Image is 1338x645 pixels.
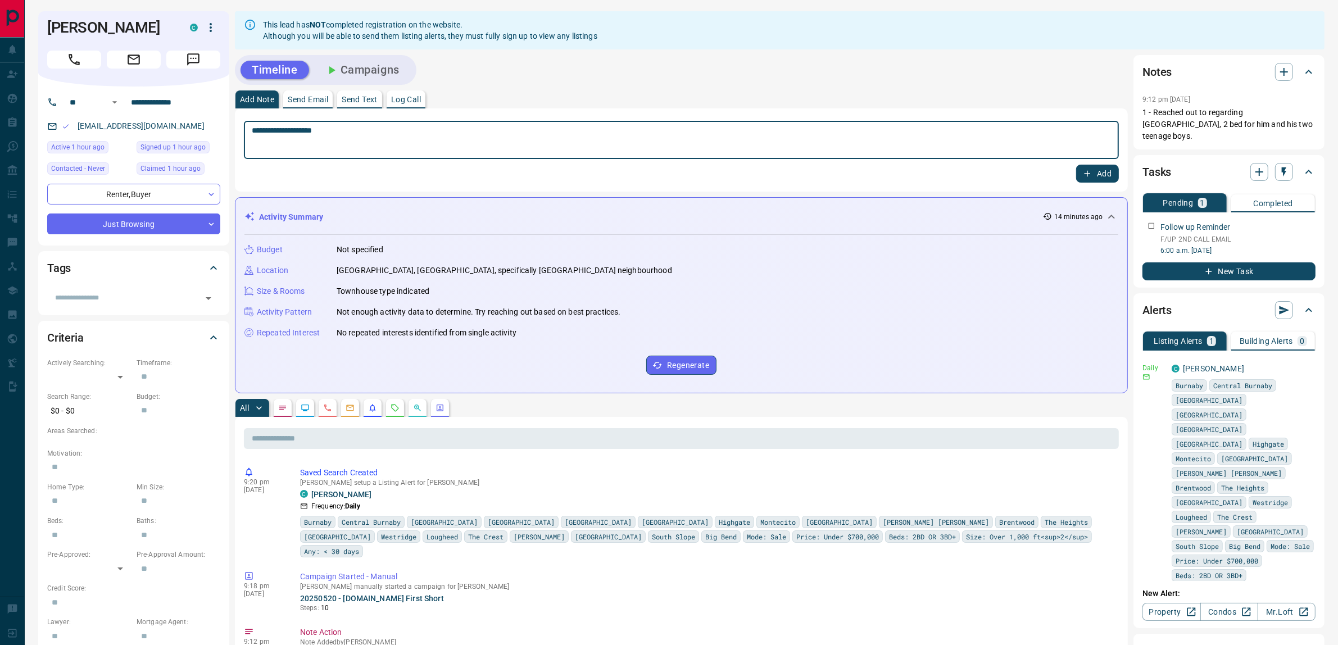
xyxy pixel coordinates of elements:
[300,583,1114,591] p: [PERSON_NAME] manually started a campaign for [PERSON_NAME]
[47,259,71,277] h2: Tags
[1142,107,1316,142] p: 1 - Reached out to regarding [GEOGRAPHIC_DATA], 2 bed for him and his two teenage boys.
[1253,199,1293,207] p: Completed
[1154,337,1203,345] p: Listing Alerts
[1271,540,1310,552] span: Mode: Sale
[47,549,131,560] p: Pre-Approved:
[314,61,411,79] button: Campaigns
[1142,96,1190,103] p: 9:12 pm [DATE]
[1183,364,1244,373] a: [PERSON_NAME]
[137,141,220,157] div: Mon Sep 15 2025
[137,162,220,178] div: Mon Sep 15 2025
[240,96,274,103] p: Add Note
[140,163,201,174] span: Claimed 1 hour ago
[468,531,504,542] span: The Crest
[1142,301,1172,319] h2: Alerts
[323,403,332,412] svg: Calls
[1142,58,1316,85] div: Notes
[47,448,220,458] p: Motivation:
[1176,570,1242,581] span: Beds: 2BD OR 3BD+
[240,404,249,412] p: All
[47,51,101,69] span: Call
[796,531,879,542] span: Price: Under $700,000
[257,285,305,297] p: Size & Rooms
[1172,365,1180,373] div: condos.ca
[806,516,873,528] span: [GEOGRAPHIC_DATA]
[47,516,131,526] p: Beds:
[1213,380,1272,391] span: Central Burnaby
[1160,234,1316,244] p: F/UP 2ND CALL EMAIL
[300,479,1114,487] p: [PERSON_NAME] setup a Listing Alert for [PERSON_NAME]
[190,24,198,31] div: condos.ca
[646,356,716,375] button: Regenerate
[1142,588,1316,599] p: New Alert:
[337,306,621,318] p: Not enough activity data to determine. Try reaching out based on best practices.
[1240,337,1293,345] p: Building Alerts
[1142,163,1171,181] h2: Tasks
[1176,453,1211,464] span: Montecito
[257,306,312,318] p: Activity Pattern
[257,265,288,276] p: Location
[1258,603,1316,621] a: Mr.Loft
[47,255,220,281] div: Tags
[337,327,516,339] p: No repeated interests identified from single activity
[47,184,220,205] div: Renter , Buyer
[310,20,326,29] strong: NOT
[47,329,84,347] h2: Criteria
[575,531,642,542] span: [GEOGRAPHIC_DATA]
[337,244,383,256] p: Not specified
[1142,603,1200,621] a: Property
[244,207,1118,228] div: Activity Summary14 minutes ago
[1200,603,1258,621] a: Condos
[488,516,555,528] span: [GEOGRAPHIC_DATA]
[47,19,173,37] h1: [PERSON_NAME]
[999,516,1035,528] span: Brentwood
[47,402,131,420] p: $0 - $0
[337,265,672,276] p: [GEOGRAPHIC_DATA], [GEOGRAPHIC_DATA], specifically [GEOGRAPHIC_DATA] neighbourhood
[1142,262,1316,280] button: New Task
[137,482,220,492] p: Min Size:
[1237,526,1304,537] span: [GEOGRAPHIC_DATA]
[642,516,709,528] span: [GEOGRAPHIC_DATA]
[244,582,283,590] p: 9:18 pm
[1217,511,1253,523] span: The Crest
[304,531,371,542] span: [GEOGRAPHIC_DATA]
[47,482,131,492] p: Home Type:
[413,403,422,412] svg: Opportunities
[1142,63,1172,81] h2: Notes
[301,403,310,412] svg: Lead Browsing Activity
[1229,540,1260,552] span: Big Bend
[337,285,429,297] p: Townhouse type indicated
[1176,409,1242,420] span: [GEOGRAPHIC_DATA]
[1253,497,1288,508] span: Westridge
[883,516,989,528] span: [PERSON_NAME] [PERSON_NAME]
[137,358,220,368] p: Timeframe:
[201,290,216,306] button: Open
[747,531,786,542] span: Mode: Sale
[1176,511,1207,523] span: Lougheed
[140,142,206,153] span: Signed up 1 hour ago
[436,403,445,412] svg: Agent Actions
[300,603,1114,613] p: Steps:
[47,214,220,234] div: Just Browsing
[47,617,131,627] p: Lawyer:
[1176,482,1211,493] span: Brentwood
[47,358,131,368] p: Actively Searching:
[1176,526,1227,537] span: [PERSON_NAME]
[368,403,377,412] svg: Listing Alerts
[244,486,283,494] p: [DATE]
[1160,246,1316,256] p: 6:00 a.m. [DATE]
[137,516,220,526] p: Baths:
[1045,516,1088,528] span: The Heights
[47,583,220,593] p: Credit Score:
[1221,453,1288,464] span: [GEOGRAPHIC_DATA]
[565,516,632,528] span: [GEOGRAPHIC_DATA]
[311,501,360,511] p: Frequency:
[47,324,220,351] div: Criteria
[1176,394,1242,406] span: [GEOGRAPHIC_DATA]
[311,490,371,499] a: [PERSON_NAME]
[137,549,220,560] p: Pre-Approval Amount:
[1300,337,1304,345] p: 0
[342,96,378,103] p: Send Text
[1176,467,1282,479] span: [PERSON_NAME] [PERSON_NAME]
[257,327,320,339] p: Repeated Interest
